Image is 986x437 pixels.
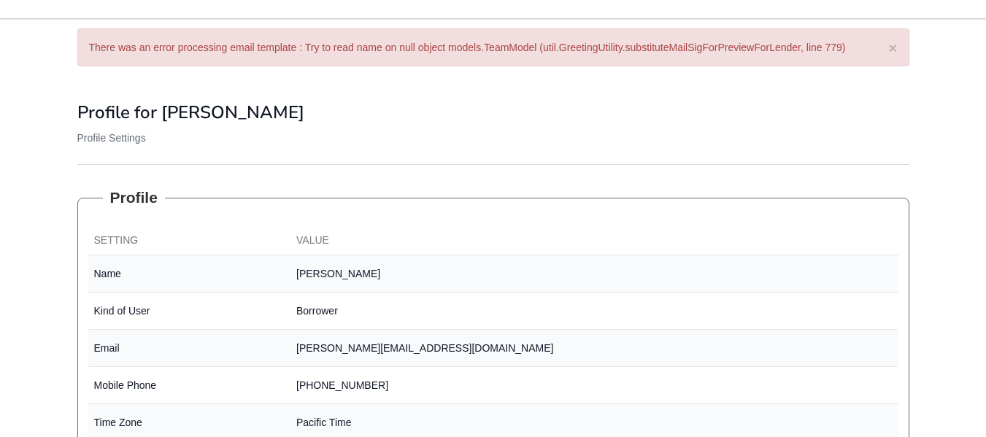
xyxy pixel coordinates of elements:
p: Profile Settings [77,131,909,145]
th: Setting [88,227,291,255]
td: [PHONE_NUMBER] [290,367,898,404]
th: Value [290,227,898,255]
div: There was an error processing email template : Try to read name on null object models.TeamModel (... [77,28,909,66]
button: × [888,40,897,55]
h1: Profile for [PERSON_NAME] [77,103,909,122]
td: Kind of User [88,293,291,330]
td: Email [88,330,291,367]
td: [PERSON_NAME][EMAIL_ADDRESS][DOMAIN_NAME] [290,330,898,367]
td: Mobile Phone [88,367,291,404]
td: Borrower [290,293,898,330]
td: Name [88,255,291,293]
td: [PERSON_NAME] [290,255,898,293]
legend: Profile [103,187,165,209]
